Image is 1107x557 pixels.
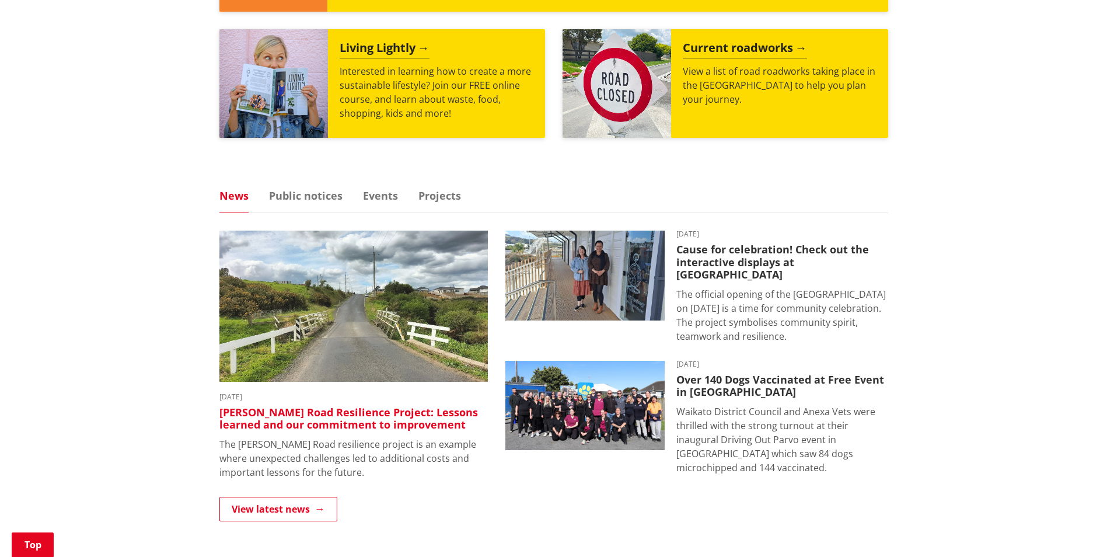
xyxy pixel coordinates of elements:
a: [DATE] Cause for celebration! Check out the interactive displays at [GEOGRAPHIC_DATA] The officia... [505,231,888,343]
a: [DATE] [PERSON_NAME] Road Resilience Project: Lessons learned and our commitment to improvement T... [219,231,488,479]
time: [DATE] [676,231,888,238]
a: Public notices [269,190,343,201]
p: View a list of road roadworks taking place in the [GEOGRAPHIC_DATA] to help you plan your journey. [683,64,876,106]
h2: Living Lightly [340,41,429,58]
a: Current roadworks View a list of road roadworks taking place in the [GEOGRAPHIC_DATA] to help you... [563,29,888,138]
a: Top [12,532,54,557]
img: 554642373_1205075598320060_7014791421243316406_n [505,361,665,451]
img: Mainstream Green Workshop Series [219,29,328,138]
h2: Current roadworks [683,41,807,58]
img: PR-21222 Huia Road Relience Munro Road Bridge [219,231,488,382]
a: News [219,190,249,201]
img: Huntly Museum - Debra Kane and Kristy Wilson [505,231,665,321]
a: [DATE] Over 140 Dogs Vaccinated at Free Event in [GEOGRAPHIC_DATA] Waikato District Council and A... [505,361,888,475]
a: Living Lightly Interested in learning how to create a more sustainable lifestyle? Join our FREE o... [219,29,545,138]
a: View latest news [219,497,337,521]
iframe: Messenger Launcher [1053,508,1095,550]
a: Projects [418,190,461,201]
h3: Over 140 Dogs Vaccinated at Free Event in [GEOGRAPHIC_DATA] [676,374,888,399]
p: Waikato District Council and Anexa Vets were thrilled with the strong turnout at their inaugural ... [676,405,888,475]
img: Road closed sign [563,29,671,138]
h3: Cause for celebration! Check out the interactive displays at [GEOGRAPHIC_DATA] [676,243,888,281]
time: [DATE] [219,394,488,401]
p: The [PERSON_NAME] Road resilience project is an example where unexpected challenges led to additi... [219,437,488,479]
time: [DATE] [676,361,888,368]
a: Events [363,190,398,201]
p: The official opening of the [GEOGRAPHIC_DATA] on [DATE] is a time for community celebration. The ... [676,287,888,343]
p: Interested in learning how to create a more sustainable lifestyle? Join our FREE online course, a... [340,64,533,120]
h3: [PERSON_NAME] Road Resilience Project: Lessons learned and our commitment to improvement [219,406,488,431]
